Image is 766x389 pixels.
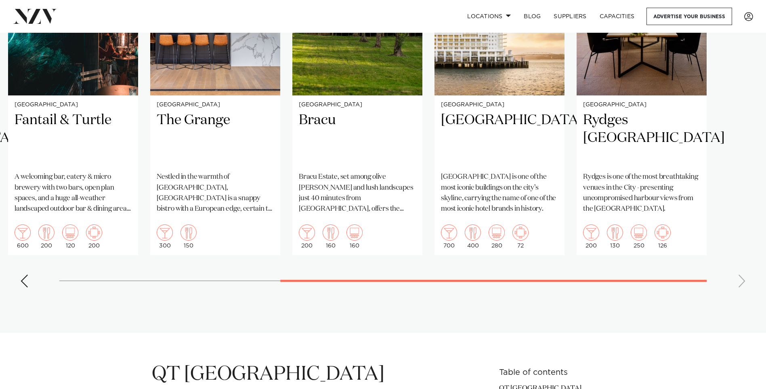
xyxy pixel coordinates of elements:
div: 200 [38,224,55,249]
a: Advertise your business [646,8,732,25]
h6: Table of contents [499,368,615,377]
div: 150 [180,224,197,249]
div: 126 [655,224,671,249]
small: [GEOGRAPHIC_DATA] [299,102,416,108]
div: 280 [489,224,505,249]
div: 200 [299,224,315,249]
img: theatre.png [489,224,505,241]
div: 700 [441,224,457,249]
div: 300 [157,224,173,249]
div: 200 [583,224,599,249]
img: meeting.png [655,224,671,241]
p: Bracu Estate, set among olive [PERSON_NAME] and lush landscapes just 40 minutes from [GEOGRAPHIC_... [299,172,416,214]
img: dining.png [180,224,197,241]
h2: Bracu [299,111,416,166]
img: theatre.png [346,224,363,241]
div: 600 [15,224,31,249]
p: [GEOGRAPHIC_DATA] is one of the most iconic buildings on the city’s skyline, carrying the name of... [441,172,558,214]
img: cocktail.png [15,224,31,241]
h2: Rydges [GEOGRAPHIC_DATA] [583,111,700,166]
p: Nestled in the warmth of [GEOGRAPHIC_DATA], [GEOGRAPHIC_DATA] is a snappy bistro with a European ... [157,172,274,214]
p: Rydges is one of the most breathtaking venues in the City - presenting uncompromised harbour view... [583,172,700,214]
h2: The Grange [157,111,274,166]
small: [GEOGRAPHIC_DATA] [441,102,558,108]
img: theatre.png [631,224,647,241]
img: cocktail.png [299,224,315,241]
img: dining.png [465,224,481,241]
p: A welcoming bar, eatery & micro brewery with two bars, open plan spaces, and a huge all-weather l... [15,172,132,214]
h2: Fantail & Turtle [15,111,132,166]
div: 200 [86,224,102,249]
img: theatre.png [62,224,78,241]
a: BLOG [517,8,547,25]
img: meeting.png [86,224,102,241]
img: meeting.png [512,224,529,241]
small: [GEOGRAPHIC_DATA] [157,102,274,108]
img: nzv-logo.png [13,9,57,23]
div: 72 [512,224,529,249]
img: dining.png [607,224,623,241]
div: 250 [631,224,647,249]
img: cocktail.png [157,224,173,241]
img: cocktail.png [441,224,457,241]
a: SUPPLIERS [547,8,593,25]
a: Locations [461,8,517,25]
div: 160 [346,224,363,249]
div: 160 [323,224,339,249]
div: 130 [607,224,623,249]
a: Capacities [593,8,641,25]
img: dining.png [38,224,55,241]
h1: QT [GEOGRAPHIC_DATA] [152,362,428,387]
div: 400 [465,224,481,249]
div: 120 [62,224,78,249]
small: [GEOGRAPHIC_DATA] [15,102,132,108]
small: [GEOGRAPHIC_DATA] [583,102,700,108]
img: dining.png [323,224,339,241]
h2: [GEOGRAPHIC_DATA] [441,111,558,166]
img: cocktail.png [583,224,599,241]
